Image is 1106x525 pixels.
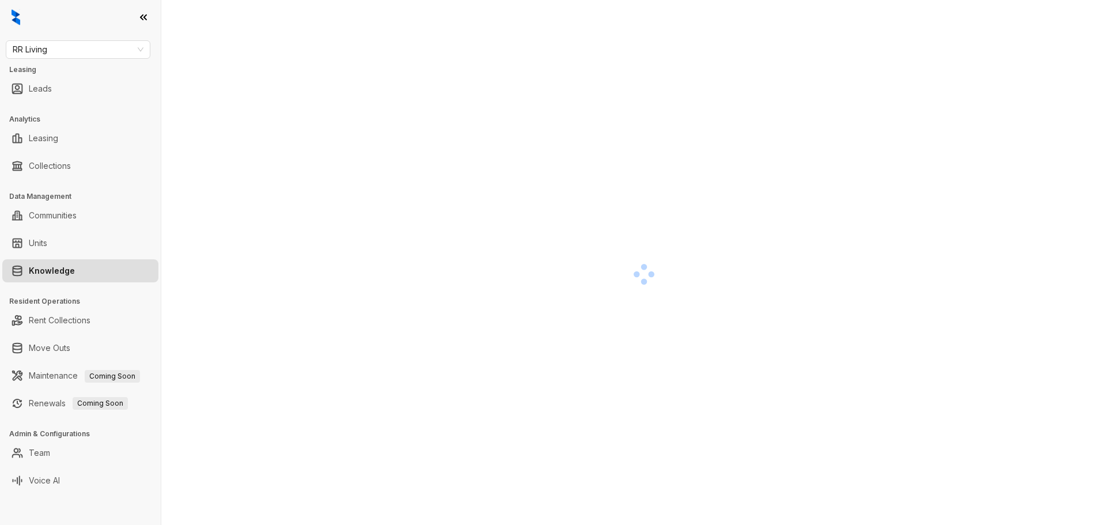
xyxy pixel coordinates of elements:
span: Coming Soon [73,397,128,410]
li: Voice AI [2,469,158,492]
img: logo [12,9,20,25]
li: Renewals [2,392,158,415]
li: Move Outs [2,337,158,360]
li: Rent Collections [2,309,158,332]
h3: Leasing [9,65,161,75]
a: Rent Collections [29,309,90,332]
a: Collections [29,154,71,177]
a: Leads [29,77,52,100]
h3: Data Management [9,191,161,202]
span: Coming Soon [85,370,140,383]
a: Voice AI [29,469,60,492]
h3: Resident Operations [9,296,161,307]
a: Communities [29,204,77,227]
a: Move Outs [29,337,70,360]
li: Collections [2,154,158,177]
a: RenewalsComing Soon [29,392,128,415]
li: Leads [2,77,158,100]
h3: Admin & Configurations [9,429,161,439]
a: Team [29,441,50,464]
span: RR Living [13,41,143,58]
li: Units [2,232,158,255]
li: Leasing [2,127,158,150]
li: Knowledge [2,259,158,282]
a: Units [29,232,47,255]
li: Maintenance [2,364,158,387]
a: Knowledge [29,259,75,282]
li: Communities [2,204,158,227]
li: Team [2,441,158,464]
a: Leasing [29,127,58,150]
h3: Analytics [9,114,161,124]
